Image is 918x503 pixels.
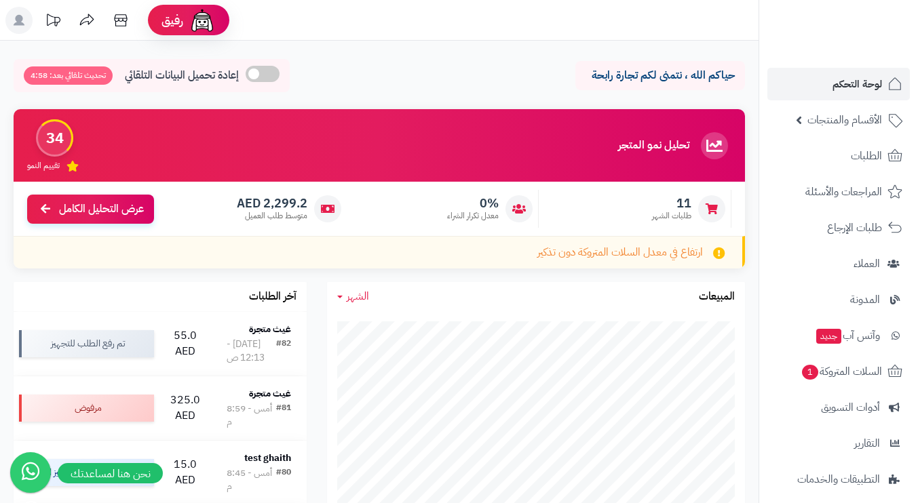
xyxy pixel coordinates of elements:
span: لوحة التحكم [833,75,882,94]
a: تحديثات المنصة [36,7,70,37]
img: ai-face.png [189,7,216,34]
span: أدوات التسويق [821,398,880,417]
span: العملاء [854,254,880,273]
span: الطلبات [851,146,882,165]
span: التطبيقات والخدمات [797,470,880,489]
strong: غيث متجرة [249,386,291,401]
span: الشهر [347,288,369,304]
span: إعادة تحميل البيانات التلقائي [125,68,239,83]
h3: تحليل نمو المتجر [618,140,689,152]
a: التطبيقات والخدمات [767,463,910,496]
h3: آخر الطلبات [249,291,297,303]
span: 11 [652,196,691,211]
div: #80 [276,466,291,494]
td: 325.0 AED [159,376,211,440]
a: التقارير [767,427,910,460]
h3: المبيعات [699,291,735,303]
a: طلبات الإرجاع [767,212,910,244]
span: ارتفاع في معدل السلات المتروكة دون تذكير [537,245,703,260]
a: أدوات التسويق [767,391,910,424]
span: عرض التحليل الكامل [59,201,144,217]
a: وآتس آبجديد [767,319,910,352]
a: الشهر [337,289,369,304]
span: المراجعات والأسئلة [805,182,882,201]
div: #82 [276,338,291,365]
span: طلبات الإرجاع [827,218,882,237]
span: الأقسام والمنتجات [807,110,882,129]
div: أمس - 8:59 م [227,402,276,429]
td: 55.0 AED [159,312,211,376]
a: لوحة التحكم [767,68,910,100]
a: المدونة [767,283,910,316]
strong: test ghaith [244,451,291,465]
a: السلات المتروكة1 [767,355,910,388]
a: المراجعات والأسئلة [767,176,910,208]
span: تقييم النمو [27,160,60,172]
span: المدونة [850,290,880,309]
div: [PERSON_NAME] تجهيز الطلب [19,459,154,486]
div: #81 [276,402,291,429]
div: [DATE] - 12:13 ص [227,338,276,365]
a: عرض التحليل الكامل [27,195,154,224]
span: متوسط طلب العميل [237,210,307,222]
span: التقارير [854,434,880,453]
strong: غيث متجرة [249,322,291,336]
span: 1 [801,364,819,380]
span: طلبات الشهر [652,210,691,222]
div: تم رفع الطلب للتجهيز [19,330,154,357]
span: 2,299.2 AED [237,196,307,211]
div: أمس - 8:45 م [227,466,276,494]
span: السلات المتروكة [801,362,882,381]
a: العملاء [767,247,910,280]
img: logo-2.png [826,20,905,49]
span: تحديث تلقائي بعد: 4:58 [24,66,113,85]
span: 0% [447,196,499,211]
span: وآتس آب [815,326,880,345]
a: الطلبات [767,140,910,172]
span: جديد [816,329,841,344]
span: رفيق [161,12,183,28]
span: معدل تكرار الشراء [447,210,499,222]
div: مرفوض [19,395,154,422]
p: حياكم الله ، نتمنى لكم تجارة رابحة [586,68,735,83]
